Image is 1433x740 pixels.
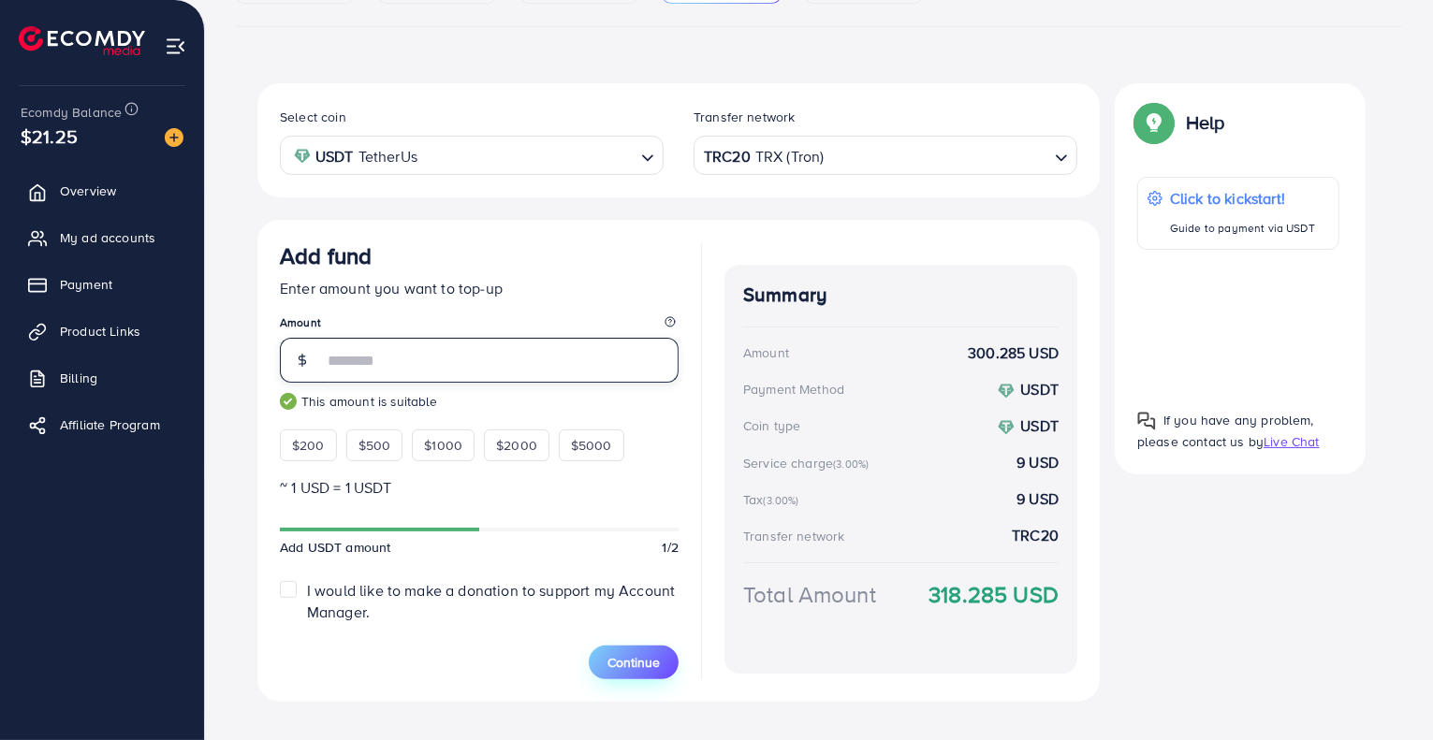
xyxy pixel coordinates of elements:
[589,646,679,679] button: Continue
[14,266,190,303] a: Payment
[1170,187,1315,210] p: Click to kickstart!
[833,457,869,472] small: (3.00%)
[60,415,160,434] span: Affiliate Program
[280,314,679,338] legend: Amount
[280,277,679,299] p: Enter amount you want to top-up
[307,580,675,622] span: I would like to make a donation to support my Account Manager.
[704,143,751,170] strong: TRC20
[998,383,1015,399] img: coin
[14,359,190,397] a: Billing
[1137,412,1156,430] img: Popup guide
[607,653,660,672] span: Continue
[14,406,190,443] a: Affiliate Program
[60,275,112,294] span: Payment
[280,392,679,411] small: This amount is suitable
[280,476,679,499] p: ~ 1 USD = 1 USDT
[165,36,186,57] img: menu
[1020,415,1059,436] strong: USDT
[19,26,145,55] img: logo
[21,103,122,122] span: Ecomdy Balance
[694,108,796,126] label: Transfer network
[1170,217,1315,239] p: Guide to payment via USDT
[663,538,679,557] span: 1/2
[1137,106,1171,139] img: Popup guide
[743,578,876,611] div: Total Amount
[743,454,874,472] div: Service charge
[280,108,346,126] label: Select coin
[694,136,1077,174] div: Search for option
[929,578,1059,611] strong: 318.285 USD
[763,493,798,508] small: (3.00%)
[60,181,116,200] span: Overview
[424,436,462,455] span: $1000
[1137,411,1314,451] span: If you have any problem, please contact us by
[998,419,1015,436] img: coin
[743,416,800,435] div: Coin type
[358,143,417,170] span: TetherUs
[280,538,390,557] span: Add USDT amount
[826,141,1047,170] input: Search for option
[280,242,372,269] h3: Add fund
[165,128,183,147] img: image
[280,136,664,174] div: Search for option
[14,219,190,256] a: My ad accounts
[743,283,1059,307] h4: Summary
[280,393,297,410] img: guide
[743,490,805,509] div: Tax
[1264,432,1319,451] span: Live Chat
[1016,452,1059,473] strong: 9 USD
[743,343,789,362] div: Amount
[968,342,1059,364] strong: 300.285 USD
[496,436,537,455] span: $2000
[1020,379,1059,399] strong: USDT
[14,312,190,350] a: Product Links
[743,380,844,399] div: Payment Method
[60,228,155,247] span: My ad accounts
[21,123,78,150] span: $21.25
[358,436,391,455] span: $500
[423,141,634,170] input: Search for option
[1016,488,1059,510] strong: 9 USD
[60,322,140,341] span: Product Links
[60,369,97,387] span: Billing
[1012,525,1059,546] strong: TRC20
[14,172,190,210] a: Overview
[743,527,845,545] div: Transfer network
[294,148,311,165] img: coin
[292,436,325,455] span: $200
[1353,656,1419,726] iframe: Chat
[571,436,612,455] span: $5000
[315,143,354,170] strong: USDT
[755,143,825,170] span: TRX (Tron)
[1186,111,1225,134] p: Help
